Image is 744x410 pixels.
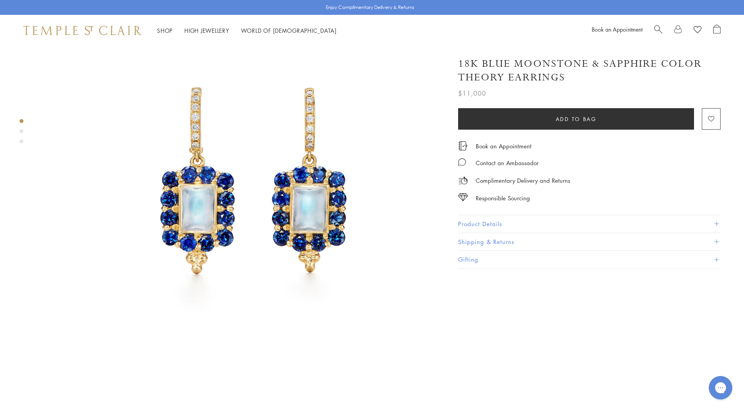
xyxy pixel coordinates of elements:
[458,141,467,150] img: icon_appointment.svg
[241,27,337,34] a: World of [DEMOGRAPHIC_DATA]World of [DEMOGRAPHIC_DATA]
[476,158,539,168] div: Contact an Ambassador
[458,233,721,251] button: Shipping & Returns
[458,57,721,84] h1: 18K Blue Moonstone & Sapphire Color Theory Earrings
[458,158,466,166] img: MessageIcon-01_2.svg
[476,193,530,203] div: Responsible Sourcing
[326,4,414,11] p: Enjoy Complimentary Delivery & Returns
[556,115,597,123] span: Add to bag
[458,88,486,98] span: $11,000
[458,108,694,130] button: Add to bag
[458,215,721,233] button: Product Details
[157,26,337,36] nav: Main navigation
[476,142,532,150] a: Book an Appointment
[458,251,721,268] button: Gifting
[694,25,701,36] a: View Wishlist
[458,176,468,185] img: icon_delivery.svg
[20,117,23,150] div: Product gallery navigation
[23,26,141,35] img: Temple St. Clair
[458,193,468,201] img: icon_sourcing.svg
[157,27,173,34] a: ShopShop
[592,25,642,33] a: Book an Appointment
[705,373,736,402] iframe: Gorgias live chat messenger
[713,25,721,36] a: Open Shopping Bag
[476,176,570,185] p: Complimentary Delivery and Returns
[184,27,229,34] a: High JewelleryHigh Jewellery
[654,25,662,36] a: Search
